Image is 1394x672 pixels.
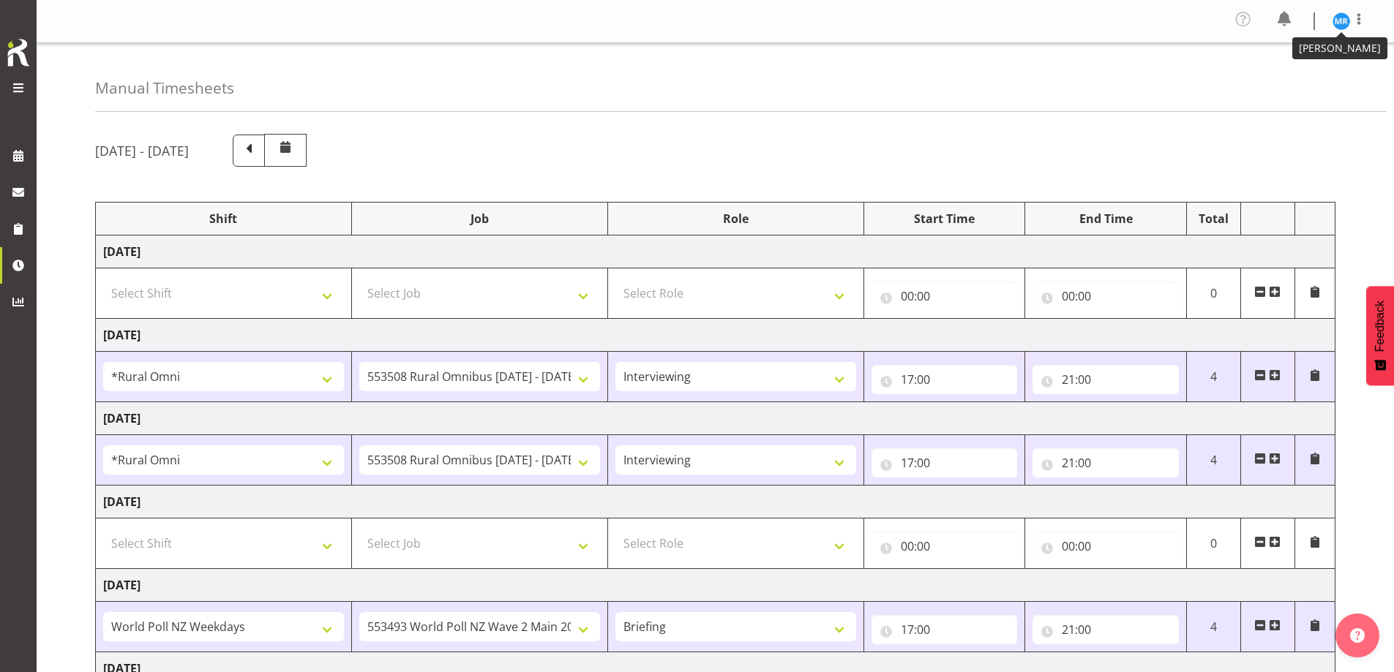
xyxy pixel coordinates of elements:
td: 4 [1187,602,1241,652]
td: [DATE] [96,569,1335,602]
div: Total [1194,210,1233,227]
input: Click to select... [1033,615,1179,644]
input: Click to select... [872,282,1018,311]
input: Click to select... [872,615,1018,644]
h5: [DATE] - [DATE] [95,143,189,159]
td: [DATE] [96,402,1335,435]
td: [DATE] [96,235,1335,268]
td: 0 [1187,268,1241,319]
div: Job [359,210,600,227]
img: Rosterit icon logo [4,37,33,69]
input: Click to select... [1033,532,1179,561]
input: Click to select... [872,448,1018,477]
input: Click to select... [872,365,1018,394]
td: [DATE] [96,319,1335,352]
input: Click to select... [1033,282,1179,311]
input: Click to select... [1033,365,1179,394]
td: 0 [1187,518,1241,569]
div: Role [615,210,856,227]
img: michael-robinson11856.jpg [1333,12,1350,30]
h4: Manual Timesheets [95,80,234,97]
div: Shift [103,210,344,227]
td: [DATE] [96,486,1335,518]
td: 4 [1187,352,1241,402]
input: Click to select... [1033,448,1179,477]
span: Feedback [1374,301,1387,352]
div: End Time [1033,210,1179,227]
input: Click to select... [872,532,1018,561]
img: help-xxl-2.png [1350,628,1365,643]
button: Feedback - Show survey [1366,286,1394,385]
td: 4 [1187,435,1241,486]
div: Start Time [872,210,1018,227]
